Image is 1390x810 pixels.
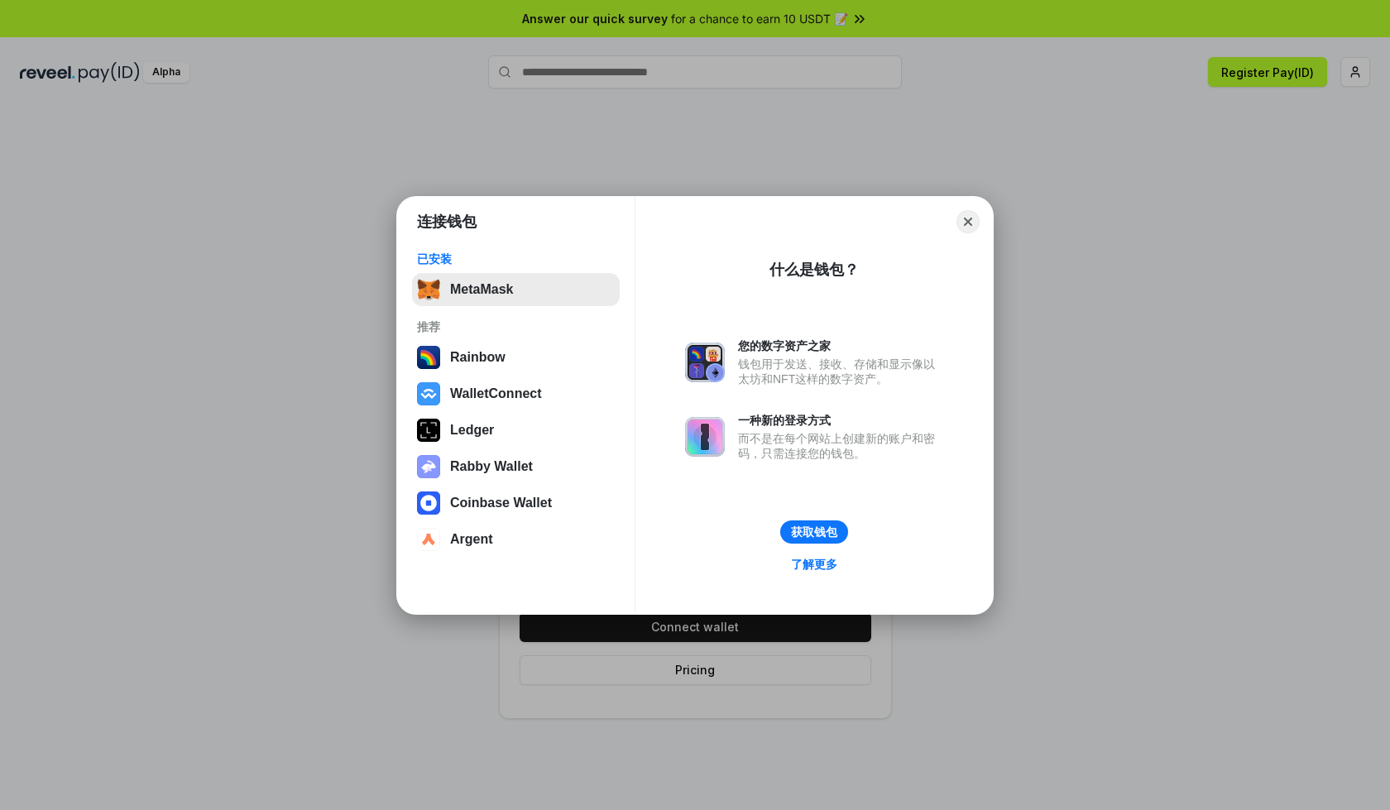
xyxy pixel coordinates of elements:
[417,382,440,405] img: svg+xml,%3Csvg%20width%3D%2228%22%20height%3D%2228%22%20viewBox%3D%220%200%2028%2028%22%20fill%3D...
[738,338,943,353] div: 您的数字资产之家
[450,386,542,401] div: WalletConnect
[738,413,943,428] div: 一种新的登录方式
[738,357,943,386] div: 钱包用于发送、接收、存储和显示像以太坊和NFT这样的数字资产。
[412,341,620,374] button: Rainbow
[417,252,615,266] div: 已安装
[412,486,620,520] button: Coinbase Wallet
[412,414,620,447] button: Ledger
[417,528,440,551] img: svg+xml,%3Csvg%20width%3D%2228%22%20height%3D%2228%22%20viewBox%3D%220%200%2028%2028%22%20fill%3D...
[450,532,493,547] div: Argent
[780,520,848,544] button: 获取钱包
[450,459,533,474] div: Rabby Wallet
[685,343,725,382] img: svg+xml,%3Csvg%20xmlns%3D%22http%3A%2F%2Fwww.w3.org%2F2000%2Fsvg%22%20fill%3D%22none%22%20viewBox...
[417,491,440,515] img: svg+xml,%3Csvg%20width%3D%2228%22%20height%3D%2228%22%20viewBox%3D%220%200%2028%2028%22%20fill%3D...
[417,419,440,442] img: svg+xml,%3Csvg%20xmlns%3D%22http%3A%2F%2Fwww.w3.org%2F2000%2Fsvg%22%20width%3D%2228%22%20height%3...
[791,525,837,539] div: 获取钱包
[417,346,440,369] img: svg+xml,%3Csvg%20width%3D%22120%22%20height%3D%22120%22%20viewBox%3D%220%200%20120%20120%22%20fil...
[412,523,620,556] button: Argent
[956,210,980,233] button: Close
[450,350,506,365] div: Rainbow
[685,417,725,457] img: svg+xml,%3Csvg%20xmlns%3D%22http%3A%2F%2Fwww.w3.org%2F2000%2Fsvg%22%20fill%3D%22none%22%20viewBox...
[412,377,620,410] button: WalletConnect
[412,450,620,483] button: Rabby Wallet
[417,278,440,301] img: svg+xml,%3Csvg%20fill%3D%22none%22%20height%3D%2233%22%20viewBox%3D%220%200%2035%2033%22%20width%...
[450,423,494,438] div: Ledger
[417,319,615,334] div: 推荐
[450,496,552,510] div: Coinbase Wallet
[791,557,837,572] div: 了解更多
[417,455,440,478] img: svg+xml,%3Csvg%20xmlns%3D%22http%3A%2F%2Fwww.w3.org%2F2000%2Fsvg%22%20fill%3D%22none%22%20viewBox...
[769,260,859,280] div: 什么是钱包？
[738,431,943,461] div: 而不是在每个网站上创建新的账户和密码，只需连接您的钱包。
[450,282,513,297] div: MetaMask
[412,273,620,306] button: MetaMask
[417,212,477,232] h1: 连接钱包
[781,554,847,575] a: 了解更多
